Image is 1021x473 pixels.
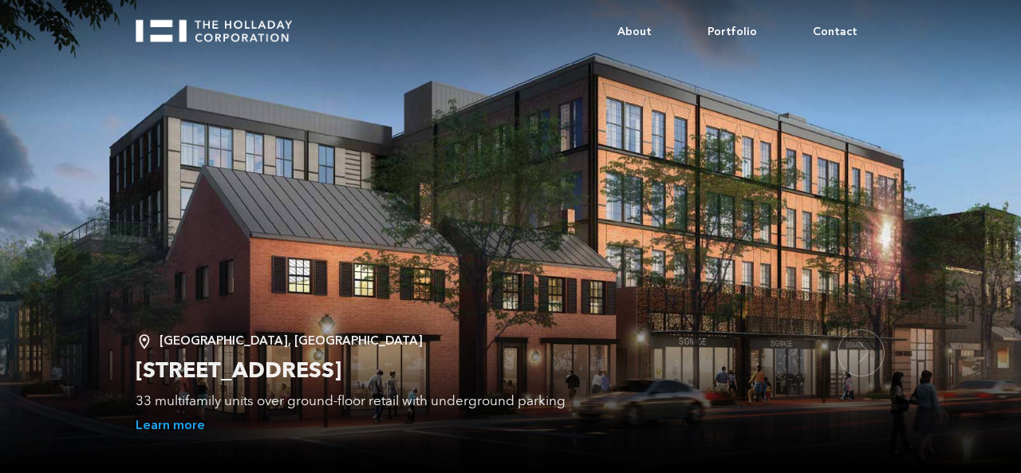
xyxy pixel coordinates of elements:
[680,8,785,56] a: Portfolio
[589,8,680,56] a: About
[136,417,205,434] a: Learn more
[136,393,822,409] div: 33 multifamily units over ground-floor retail with underground parking
[136,333,822,349] div: [GEOGRAPHIC_DATA], [GEOGRAPHIC_DATA]
[136,357,822,385] h2: [STREET_ADDRESS]
[785,8,885,56] a: Contact
[136,8,306,42] a: home
[136,333,160,350] img: Location Pin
